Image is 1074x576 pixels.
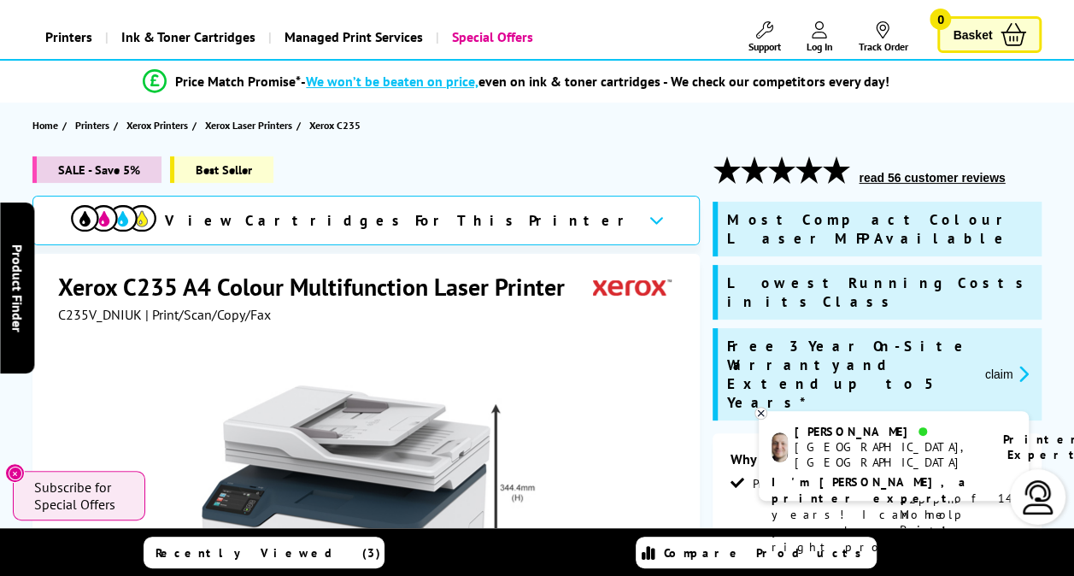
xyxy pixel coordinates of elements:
[772,432,788,462] img: ashley-livechat.png
[980,364,1034,384] button: promo-description
[772,474,971,506] b: I'm [PERSON_NAME], a printer expert
[726,210,1033,248] span: Most Compact Colour Laser MFP Available
[165,211,635,230] span: View Cartridges For This Printer
[772,474,1016,555] p: of 14 years! I can help you choose the right product
[126,116,188,134] span: Xerox Printers
[205,116,292,134] span: Xerox Laser Printers
[930,9,951,30] span: 0
[75,116,109,134] span: Printers
[664,545,871,561] span: Compare Products
[105,15,268,59] a: Ink & Toner Cartridges
[806,21,832,53] a: Log In
[937,16,1042,53] a: Basket 0
[145,306,271,323] span: | Print/Scan/Copy/Fax
[32,156,161,183] span: SALE - Save 5%
[268,15,436,59] a: Managed Print Services
[752,476,971,491] span: Print/Scan/Copy/Fax
[593,271,672,303] img: Xerox
[205,116,296,134] a: Xerox Laser Printers
[748,21,780,53] a: Support
[953,23,992,46] span: Basket
[32,15,105,59] a: Printers
[32,116,62,134] a: Home
[858,21,907,53] a: Track Order
[175,73,301,90] span: Price Match Promise*
[854,170,1010,185] button: read 56 customer reviews
[1021,480,1055,514] img: user-headset-light.svg
[156,545,381,561] span: Recently Viewed (3)
[306,73,478,90] span: We won’t be beaten on price,
[58,306,142,323] span: C235V_DNIUK
[170,156,273,183] span: Best Seller
[9,67,1024,97] li: modal_Promise
[748,40,780,53] span: Support
[636,537,877,568] a: Compare Products
[795,424,982,439] div: [PERSON_NAME]
[34,479,128,513] span: Subscribe for Special Offers
[726,273,1033,311] span: Lowest Running Costs in its Class
[75,116,114,134] a: Printers
[144,537,384,568] a: Recently Viewed (3)
[32,116,58,134] span: Home
[5,463,25,483] button: Close
[9,244,26,332] span: Product Finder
[121,15,255,59] span: Ink & Toner Cartridges
[726,337,971,412] span: Free 3 Year On-Site Warranty and Extend up to 5 Years*
[58,271,582,303] h1: Xerox C235 A4 Colour Multifunction Laser Printer
[436,15,546,59] a: Special Offers
[71,205,156,232] img: cmyk-icon.svg
[126,116,192,134] a: Xerox Printers
[806,40,832,53] span: Log In
[301,73,889,90] div: - even on ink & toner cartridges - We check our competitors every day!
[309,119,361,132] span: Xerox C235
[730,450,1024,476] div: Why buy me?
[795,439,982,470] div: [GEOGRAPHIC_DATA], [GEOGRAPHIC_DATA]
